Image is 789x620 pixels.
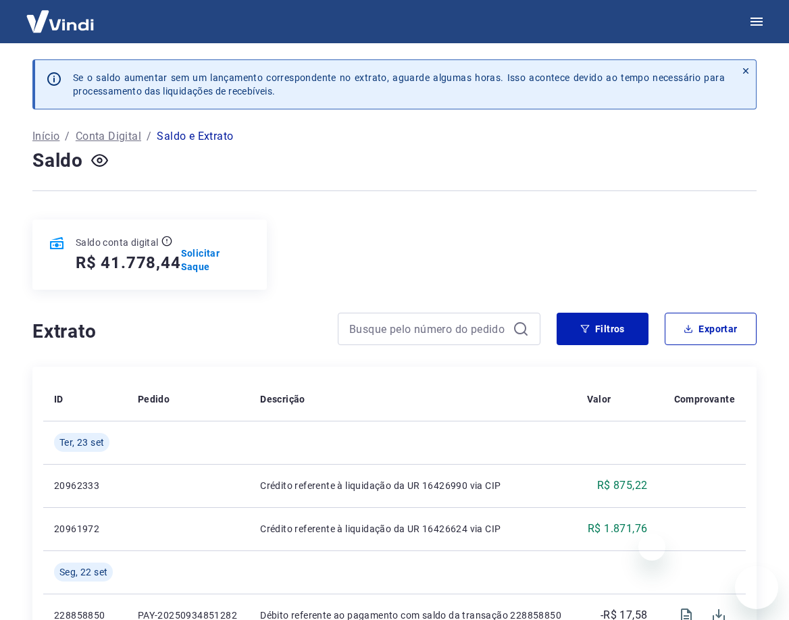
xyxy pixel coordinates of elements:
button: Exportar [665,313,757,345]
p: Crédito referente à liquidação da UR 16426624 via CIP [260,522,565,536]
p: R$ 875,22 [597,477,648,494]
iframe: Botão para abrir a janela de mensagens [735,566,778,609]
span: Seg, 22 set [59,565,107,579]
p: / [65,128,70,145]
h4: Extrato [32,318,322,345]
a: Solicitar Saque [181,247,251,274]
p: / [147,128,151,145]
p: Crédito referente à liquidação da UR 16426990 via CIP [260,479,565,492]
p: ID [54,392,63,406]
button: Filtros [557,313,648,345]
p: Saldo e Extrato [157,128,233,145]
p: R$ 1.871,76 [588,521,647,537]
p: Valor [587,392,611,406]
span: Ter, 23 set [59,436,104,449]
p: 20962333 [54,479,116,492]
h4: Saldo [32,147,83,174]
img: Vindi [16,1,104,42]
p: Saldo conta digital [76,236,159,249]
iframe: Fechar mensagem [638,534,665,561]
input: Busque pelo número do pedido [349,319,507,339]
h5: R$ 41.778,44 [76,252,181,274]
p: Pedido [138,392,170,406]
p: Se o saldo aumentar sem um lançamento correspondente no extrato, aguarde algumas horas. Isso acon... [73,71,725,98]
p: Comprovante [674,392,735,406]
a: Início [32,128,59,145]
p: Descrição [260,392,305,406]
a: Conta Digital [76,128,141,145]
p: 20961972 [54,522,116,536]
